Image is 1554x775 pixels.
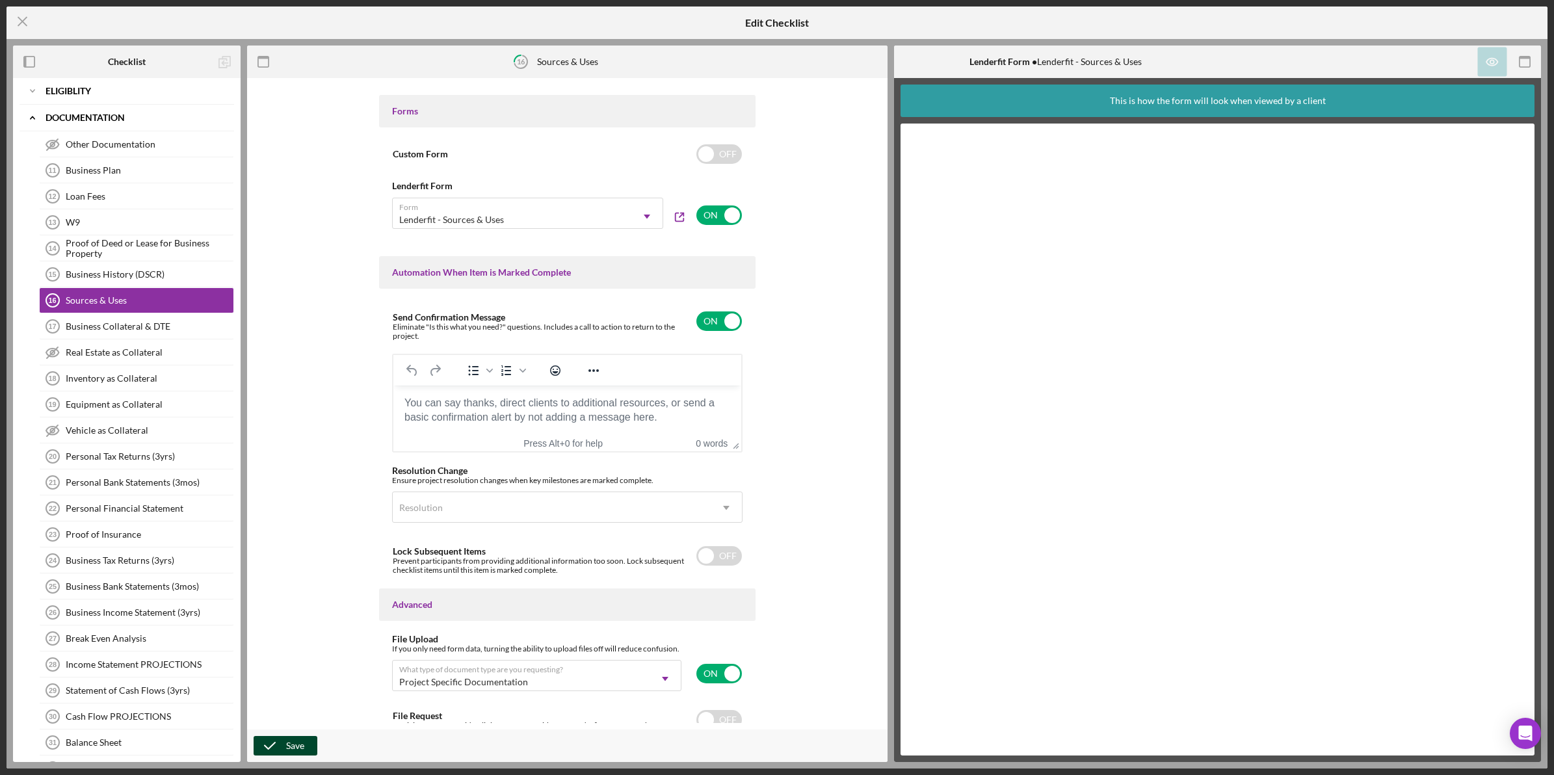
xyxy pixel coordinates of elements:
div: How do you plan to use these the funds that you're applying for? The more detail you can provide,... [10,10,337,170]
tspan: 23 [49,531,57,538]
a: 26Business Income Statement (3yrs) [39,599,234,625]
tspan: 27 [49,635,57,642]
tspan: 26 [49,609,57,616]
a: 23Proof of Insurance [39,521,234,547]
a: Other Documentation [39,131,234,157]
h5: Edit Checklist [745,17,809,29]
div: Prevent participants from providing additional information too soon. Lock subsequent checklist it... [393,557,696,575]
a: 17Business Collateral & DTE [39,313,234,339]
a: 13W9 [39,209,234,235]
tspan: 29 [49,687,57,694]
a: 12Loan Fees [39,183,234,209]
b: Checklist [108,57,146,67]
div: Proof of Deed or Lease for Business Property [66,238,233,259]
div: Save [286,736,304,755]
div: Ensure project resolution changes when key milestones are marked complete. [392,476,743,485]
div: Business Collateral & DTE [66,321,233,332]
tspan: 11 [48,166,56,174]
div: Eliminate "Is this what you need?" questions. Includes a call to action to return to the project. [393,322,696,341]
button: 0 words [696,438,728,449]
a: 15Business History (DSCR) [39,261,234,287]
button: Undo [401,361,423,380]
b: Lenderfit Form [392,180,453,191]
tspan: 21 [49,479,57,486]
div: Proof of Insurance [66,529,233,540]
button: Redo [424,361,446,380]
div: Cash Flow PROJECTIONS [66,711,233,722]
a: 25Business Bank Statements (3mos) [39,573,234,599]
a: 30Cash Flow PROJECTIONS [39,703,234,729]
div: Personal Financial Statement [66,503,233,514]
div: Press Alt+0 for help [508,438,618,449]
div: W9 [66,217,233,228]
div: Press the Up and Down arrow keys to resize the editor. [728,435,741,451]
div: Statement of Cash Flows (3yrs) [66,685,233,696]
div: Forms [392,106,743,116]
div: Business Tax Returns (3yrs) [66,555,233,566]
div: Advanced [392,599,743,610]
div: Open Intercom Messenger [1510,718,1541,749]
button: Save [254,736,317,755]
b: Eligiblity [46,87,91,95]
label: File Request [393,710,442,721]
div: Bullet list [462,361,495,380]
a: 20Personal Tax Returns (3yrs) [39,443,234,469]
a: 18Inventory as Collateral [39,365,234,391]
tspan: 19 [48,401,56,408]
div: This is how the form will look when viewed by a client [1110,85,1326,117]
tspan: 24 [49,557,57,564]
label: Lock Subsequent Items [393,545,486,557]
div: Real Estate as Collateral [66,347,233,358]
div: Personal Bank Statements (3mos) [66,477,233,488]
tspan: 16 [516,57,525,66]
label: Custom Form [393,148,448,159]
div: Resolution [399,503,443,513]
button: Emojis [544,361,566,380]
a: 14Proof of Deed or Lease for Business Property [39,235,234,261]
iframe: Lenderfit form [914,137,1523,742]
tspan: 18 [48,374,56,382]
tspan: 14 [48,244,57,252]
div: Lenderfit - Sources & Uses [969,57,1142,67]
div: Vehicle as Collateral [66,425,233,436]
a: 29Statement of Cash Flows (3yrs) [39,677,234,703]
tspan: 28 [49,661,57,668]
div: Lenderfit - Sources & Uses [399,215,504,225]
div: Participants can provide a link to someone without a Lenderfit account, such as an accountant, to... [393,721,696,739]
label: Send Confirmation Message [393,311,505,322]
body: Rich Text Area. Press ALT-0 for help. [10,10,337,170]
div: Income Statement PROJECTIONS [66,659,233,670]
tspan: 30 [49,713,57,720]
div: Resolution Change [392,466,743,476]
div: Break Even Analysis [66,633,233,644]
a: 11Business Plan [39,157,234,183]
div: File Upload [392,634,743,644]
tspan: 31 [49,739,57,746]
iframe: Rich Text Area [393,386,741,435]
a: 24Business Tax Returns (3yrs) [39,547,234,573]
tspan: 17 [48,322,56,330]
button: Reveal or hide additional toolbar items [583,361,605,380]
div: If you only need form data, turning the ability to upload files off will reduce confusion. [392,644,681,653]
tspan: 20 [49,453,57,460]
div: Business History (DSCR) [66,269,233,280]
a: 31Balance Sheet [39,729,234,755]
a: 19Equipment as Collateral [39,391,234,417]
div: Project Specific Documentation [399,677,528,687]
div: Balance Sheet [66,737,233,748]
div: Sources & Uses [537,57,598,67]
div: Inventory as Collateral [66,373,233,384]
tspan: 13 [48,218,56,226]
div: Other Documentation [66,139,233,150]
a: Real Estate as Collateral [39,339,234,365]
div: Business Bank Statements (3mos) [66,581,233,592]
tspan: 22 [49,505,57,512]
a: 16Sources & Uses [39,287,234,313]
strong: We'll let you know if there are any specific uses of funds for this program, but otherwise please... [10,55,327,81]
div: Sources & Uses [66,295,233,306]
a: 22Personal Financial Statement [39,495,234,521]
div: Automation When Item is Marked Complete [392,267,743,278]
div: Business Income Statement (3yrs) [66,607,233,618]
div: Business Plan [66,165,233,176]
